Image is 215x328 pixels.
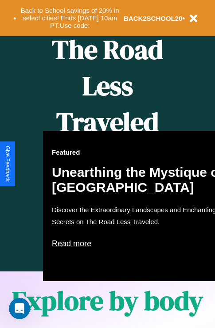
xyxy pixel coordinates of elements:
div: Give Feedback [4,146,11,182]
b: BACK2SCHOOL20 [124,15,183,22]
iframe: Intercom live chat [9,298,30,319]
h1: The Road Less Traveled [43,31,172,141]
button: Back to School savings of 20% in select cities! Ends [DATE] 10am PT.Use code: [16,4,124,32]
h1: Explore by body [12,282,203,319]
